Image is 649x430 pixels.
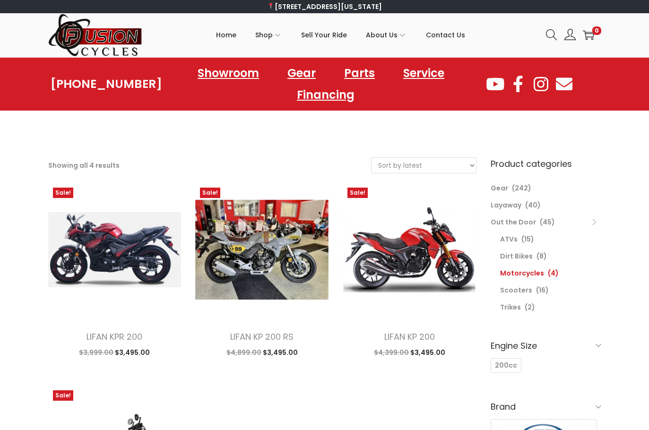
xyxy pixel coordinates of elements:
span: $ [263,348,267,357]
span: Home [216,23,236,47]
span: 3,495.00 [115,348,150,357]
a: LIFAN KP 200 [384,331,435,343]
a: Layaway [491,200,521,210]
a: Home [216,14,236,56]
span: (45) [540,217,555,227]
a: Showroom [188,62,268,84]
span: (242) [512,183,531,193]
a: Trikes [500,302,521,312]
span: Sell Your Ride [301,23,347,47]
span: 3,999.00 [79,348,113,357]
a: LIFAN KP 200 RS [230,331,294,343]
a: Sell Your Ride [301,14,347,56]
h6: Engine Size [491,335,601,357]
span: Contact Us [426,23,465,47]
span: $ [226,348,231,357]
a: Service [394,62,454,84]
a: Parts [335,62,384,84]
a: Scooters [500,285,532,295]
h6: Product categories [491,157,601,170]
a: [PHONE_NUMBER] [51,77,162,91]
a: [STREET_ADDRESS][US_STATE] [267,2,382,11]
span: Shop [255,23,273,47]
span: (4) [548,268,559,278]
img: Woostify retina logo [48,13,143,57]
nav: Menu [162,62,485,106]
a: Contact Us [426,14,465,56]
a: 0 [583,29,594,41]
img: 📍 [268,3,274,9]
span: $ [79,348,83,357]
span: 200cc [495,361,517,370]
a: Gear [278,62,325,84]
a: Financing [287,84,364,106]
h6: Brand [491,396,601,418]
a: Dirt Bikes [500,251,533,261]
span: (40) [525,200,541,210]
span: (16) [536,285,549,295]
a: LIFAN KPR 200 [87,331,142,343]
span: (2) [525,302,535,312]
span: 3,495.00 [410,348,445,357]
span: $ [374,348,378,357]
nav: Primary navigation [143,14,539,56]
span: $ [410,348,415,357]
a: Motorcycles [500,268,544,278]
select: Shop order [372,158,476,173]
span: 4,399.00 [374,348,409,357]
span: (15) [521,234,534,244]
a: Out the Door [491,217,536,227]
a: Shop [255,14,282,56]
a: About Us [366,14,407,56]
a: Gear [491,183,508,193]
span: (8) [537,251,547,261]
span: 4,899.00 [226,348,261,357]
a: ATVs [500,234,518,244]
span: $ [115,348,119,357]
p: Showing all 4 results [48,159,120,172]
span: 3,495.00 [263,348,298,357]
span: About Us [366,23,398,47]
